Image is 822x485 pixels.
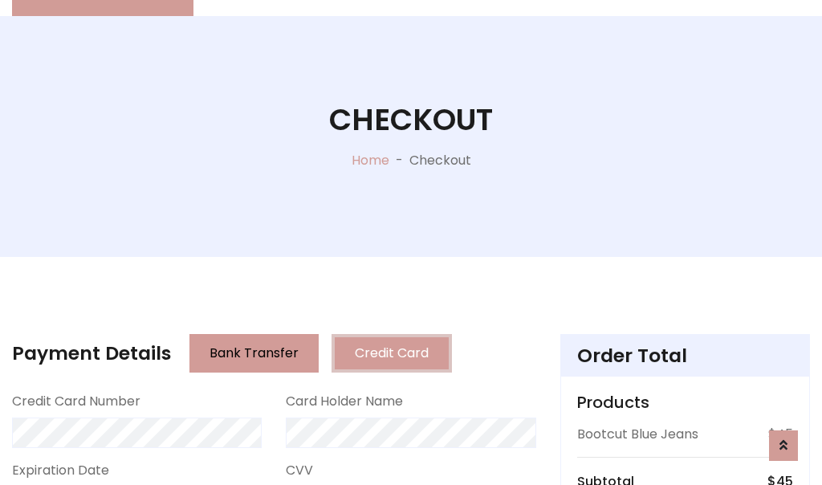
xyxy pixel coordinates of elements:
[12,342,171,365] h4: Payment Details
[286,461,313,480] label: CVV
[189,334,319,373] button: Bank Transfer
[352,151,389,169] a: Home
[389,151,409,170] p: -
[768,425,793,444] p: $45
[286,392,403,411] label: Card Holder Name
[332,334,452,373] button: Credit Card
[577,425,698,444] p: Bootcut Blue Jeans
[12,392,140,411] label: Credit Card Number
[577,344,793,367] h4: Order Total
[409,151,471,170] p: Checkout
[577,393,793,412] h5: Products
[12,461,109,480] label: Expiration Date
[329,102,493,138] h1: Checkout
